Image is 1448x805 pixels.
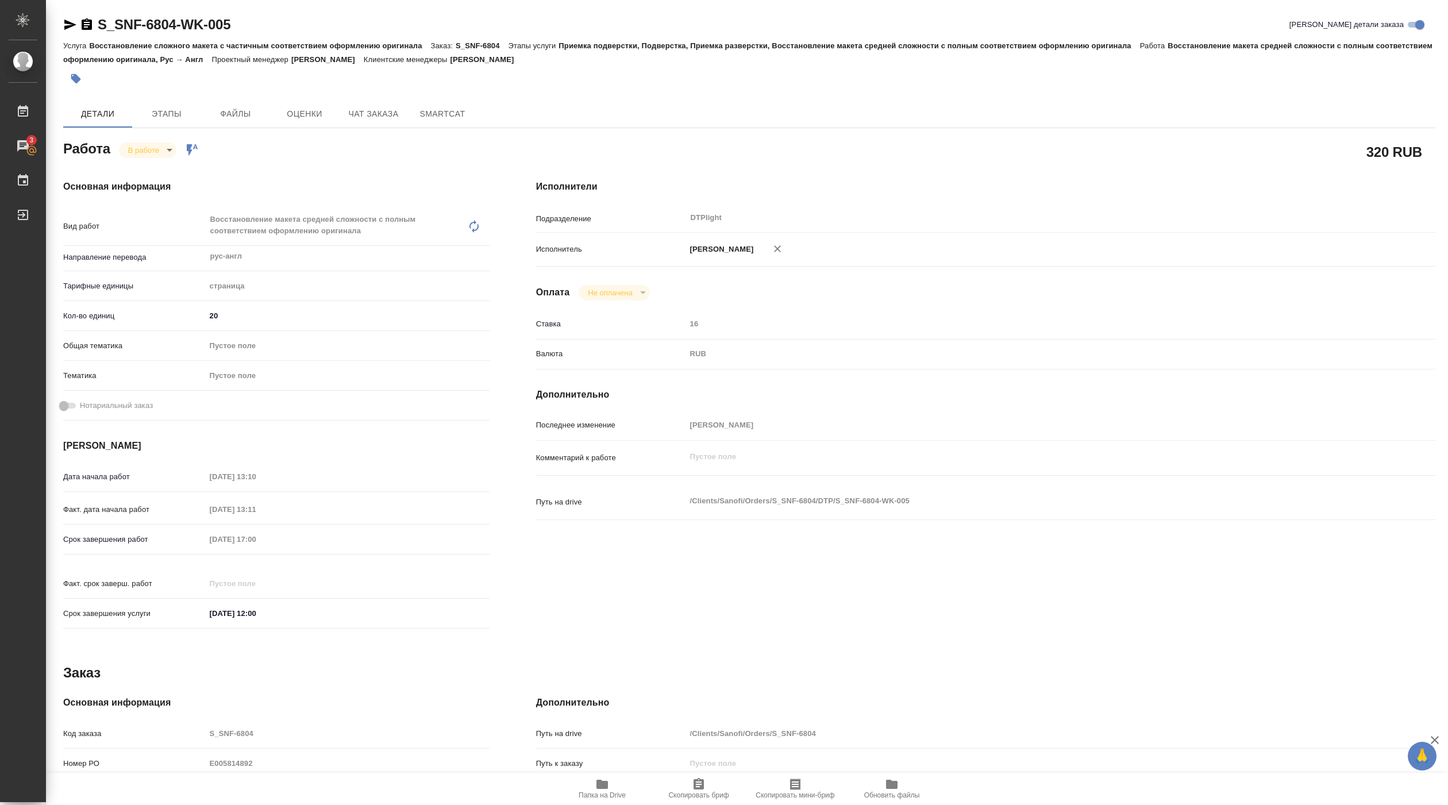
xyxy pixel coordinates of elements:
span: Этапы [139,107,194,121]
span: 🙏 [1412,744,1432,768]
div: RUB [686,344,1361,364]
div: Пустое поле [206,336,490,356]
h4: Основная информация [63,696,490,710]
input: ✎ Введи что-нибудь [206,605,306,622]
span: Папка на Drive [579,791,626,799]
p: Клиентские менеджеры [364,55,450,64]
p: Услуга [63,41,89,50]
p: [PERSON_NAME] [291,55,364,64]
p: Работа [1140,41,1168,50]
p: Кол-во единиц [63,310,206,322]
div: Пустое поле [210,370,476,382]
button: Скопировать бриф [650,773,747,805]
p: Путь на drive [536,496,686,508]
input: Пустое поле [206,725,490,742]
span: Скопировать мини-бриф [756,791,834,799]
div: В работе [579,285,649,301]
p: Заказ: [431,41,456,50]
p: Направление перевода [63,252,206,263]
span: Чат заказа [346,107,401,121]
input: Пустое поле [206,755,490,772]
button: Обновить файлы [844,773,940,805]
p: Валюта [536,348,686,360]
p: Приемка подверстки, Подверстка, Приемка разверстки, Восстановление макета средней сложности с пол... [559,41,1139,50]
input: Пустое поле [206,575,306,592]
input: Пустое поле [686,315,1361,332]
p: Срок завершения работ [63,534,206,545]
p: [PERSON_NAME] [450,55,523,64]
p: Код заказа [63,728,206,739]
p: Номер РО [63,758,206,769]
input: Пустое поле [686,755,1361,772]
h4: Основная информация [63,180,490,194]
button: Скопировать ссылку для ЯМессенджера [63,18,77,32]
span: Нотариальный заказ [80,400,153,411]
button: Добавить тэг [63,66,88,91]
div: В работе [119,142,176,158]
h4: Оплата [536,286,570,299]
h4: [PERSON_NAME] [63,439,490,453]
input: Пустое поле [206,501,306,518]
button: 🙏 [1408,742,1437,771]
div: Пустое поле [210,340,476,352]
button: Не оплачена [584,288,636,298]
button: Скопировать мини-бриф [747,773,844,805]
div: страница [206,276,490,296]
button: Папка на Drive [554,773,650,805]
span: Скопировать бриф [668,791,729,799]
h2: 320 RUB [1366,142,1422,161]
p: Путь к заказу [536,758,686,769]
p: Последнее изменение [536,419,686,431]
h4: Дополнительно [536,388,1435,402]
p: [PERSON_NAME] [686,244,754,255]
p: S_SNF-6804 [456,41,509,50]
h2: Заказ [63,664,101,682]
span: [PERSON_NAME] детали заказа [1289,19,1404,30]
button: В работе [125,145,163,155]
input: Пустое поле [686,725,1361,742]
p: Тематика [63,370,206,382]
p: Исполнитель [536,244,686,255]
h4: Исполнители [536,180,1435,194]
p: Подразделение [536,213,686,225]
div: Пустое поле [206,366,490,386]
p: Путь на drive [536,728,686,739]
button: Скопировать ссылку [80,18,94,32]
p: Тарифные единицы [63,280,206,292]
a: S_SNF-6804-WK-005 [98,17,230,32]
span: Детали [70,107,125,121]
span: Обновить файлы [864,791,920,799]
span: SmartCat [415,107,470,121]
h2: Работа [63,137,110,158]
p: Вид работ [63,221,206,232]
span: 3 [22,134,40,146]
span: Оценки [277,107,332,121]
p: Ставка [536,318,686,330]
p: Этапы услуги [509,41,559,50]
p: Комментарий к работе [536,452,686,464]
a: 3 [3,132,43,160]
p: Факт. срок заверш. работ [63,578,206,590]
p: Восстановление сложного макета с частичным соответствием оформлению оригинала [89,41,430,50]
p: Срок завершения услуги [63,608,206,619]
p: Дата начала работ [63,471,206,483]
input: Пустое поле [206,531,306,548]
p: Проектный менеджер [212,55,291,64]
input: ✎ Введи что-нибудь [206,307,490,324]
h4: Дополнительно [536,696,1435,710]
button: Удалить исполнителя [765,236,790,261]
p: Общая тематика [63,340,206,352]
span: Файлы [208,107,263,121]
input: Пустое поле [206,468,306,485]
textarea: /Clients/Sanofi/Orders/S_SNF-6804/DTP/S_SNF-6804-WK-005 [686,491,1361,511]
p: Факт. дата начала работ [63,504,206,515]
input: Пустое поле [686,417,1361,433]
